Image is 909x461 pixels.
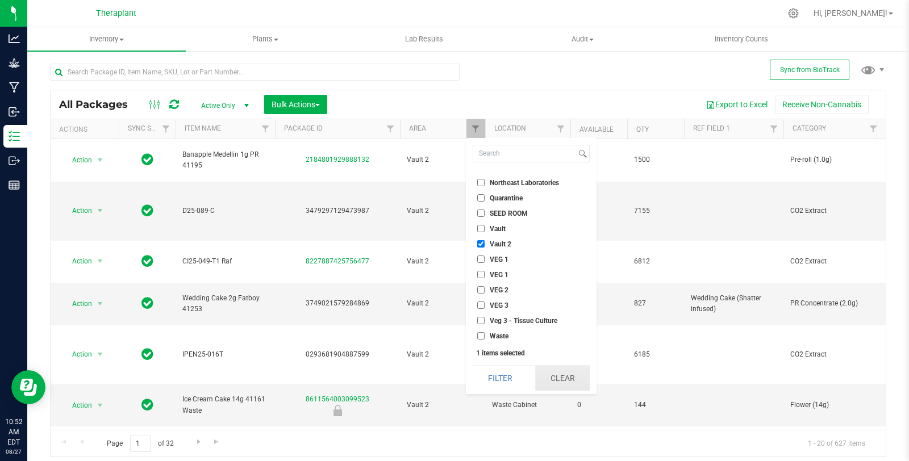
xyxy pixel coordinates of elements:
[141,152,153,167] span: In Sync
[272,100,320,109] span: Bulk Actions
[93,346,107,362] span: select
[634,400,677,410] span: 144
[62,203,93,219] span: Action
[490,164,506,171] span: None
[473,366,527,391] button: Filter
[407,298,478,309] span: Vault 2
[62,397,93,413] span: Action
[864,119,883,139] a: Filter
[780,66,840,74] span: Sync from BioTrack
[96,9,136,18] span: Theraplant
[577,256,620,267] span: 6812
[477,225,485,232] input: Vault
[306,257,369,265] a: 8227887425756477
[691,293,777,315] span: Wedding Cake (Shatter infused)
[9,57,20,69] inline-svg: Grow
[306,395,369,403] a: 8611564003099523
[577,206,620,216] span: 2647
[577,154,620,165] span: 1500
[634,154,677,165] span: 1500
[790,256,876,267] span: CO2 Extract
[273,405,402,416] div: Newly Received
[490,271,508,278] span: VEG 1
[693,124,730,132] a: Ref Field 1
[490,195,523,202] span: Quarantine
[62,253,93,269] span: Action
[634,206,677,216] span: 7155
[273,349,402,360] div: 0293681904887599
[407,256,478,267] span: Vault 2
[141,397,153,413] span: In Sync
[62,152,93,168] span: Action
[552,119,570,139] a: Filter
[27,34,186,44] span: Inventory
[492,400,564,410] span: Waste Cabinet
[93,152,107,168] span: select
[770,60,849,80] button: Sync from BioTrack
[209,435,225,450] a: Go to the last page
[185,124,221,132] a: Item Name
[814,9,887,18] span: Hi, [PERSON_NAME]!
[93,296,107,312] span: select
[477,286,485,294] input: VEG 2
[494,124,526,132] a: Location
[9,106,20,118] inline-svg: Inbound
[9,131,20,142] inline-svg: Inventory
[93,203,107,219] span: select
[790,349,876,360] span: CO2 Extract
[190,435,207,450] a: Go to the next page
[59,125,114,133] div: Actions
[273,298,402,309] div: 3749021579284869
[182,349,268,360] span: IPEN25-016T
[477,317,485,324] input: Veg 3 - Tissue Culture
[476,349,586,357] div: 1 items selected
[477,240,485,248] input: Vault 2
[407,349,478,360] span: Vault 2
[27,27,186,51] a: Inventory
[490,317,557,324] span: Veg 3 - Tissue Culture
[407,154,478,165] span: Vault 2
[477,332,485,340] input: Waste
[93,253,107,269] span: select
[799,435,874,452] span: 1 - 20 of 627 items
[699,95,775,114] button: Export to Excel
[182,256,268,267] span: CI25-049-T1 Raf
[535,366,590,391] button: Clear
[577,349,620,360] span: 6175
[62,296,93,312] span: Action
[577,400,620,410] span: 0
[381,119,400,139] a: Filter
[699,34,783,44] span: Inventory Counts
[786,8,800,19] div: Manage settings
[503,27,662,51] a: Audit
[128,124,172,132] a: Sync Status
[490,225,506,232] span: Vault
[477,271,485,278] input: VEG 1
[284,124,323,132] a: Package ID
[477,301,485,309] input: VEG 3
[93,397,107,413] span: select
[256,119,275,139] a: Filter
[634,298,677,309] span: 827
[466,119,485,139] a: Filter
[273,206,402,216] div: 3479297129473987
[790,400,876,410] span: Flower (14g)
[490,179,559,186] span: Northeast Laboratories
[390,34,458,44] span: Lab Results
[9,82,20,93] inline-svg: Manufacturing
[490,287,508,294] span: VEG 2
[490,333,508,340] span: Waste
[264,95,327,114] button: Bulk Actions
[182,394,268,416] span: Ice Cream Cake 14g 41161 Waste
[182,293,268,315] span: Wedding Cake 2g Fatboy 41253
[636,125,649,133] a: Qty
[9,179,20,191] inline-svg: Reports
[477,209,485,217] input: SEED ROOM
[579,125,614,133] a: Available
[490,210,528,217] span: SEED ROOM
[11,370,45,404] iframe: Resource center
[97,435,183,452] span: Page of 32
[634,349,677,360] span: 6185
[186,27,344,51] a: Plants
[473,145,576,162] input: Search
